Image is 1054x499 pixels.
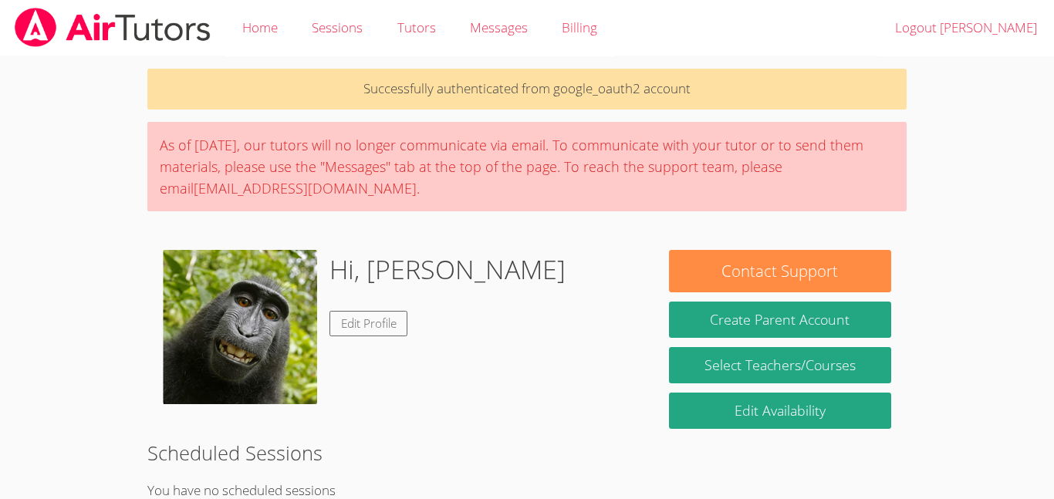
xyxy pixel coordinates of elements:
[147,438,907,467] h2: Scheduled Sessions
[163,250,317,404] img: Screenshot%202025-02-18%2012.45.16%20PM.png
[13,8,212,47] img: airtutors_banner-c4298cdbf04f3fff15de1276eac7730deb9818008684d7c2e4769d2f7ddbe033.png
[669,302,891,338] button: Create Parent Account
[669,347,891,383] a: Select Teachers/Courses
[329,311,408,336] a: Edit Profile
[669,250,891,292] button: Contact Support
[470,19,528,36] span: Messages
[669,393,891,429] a: Edit Availability
[147,122,907,211] div: As of [DATE], our tutors will no longer communicate via email. To communicate with your tutor or ...
[329,250,566,289] h1: Hi, [PERSON_NAME]
[147,69,907,110] p: Successfully authenticated from google_oauth2 account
